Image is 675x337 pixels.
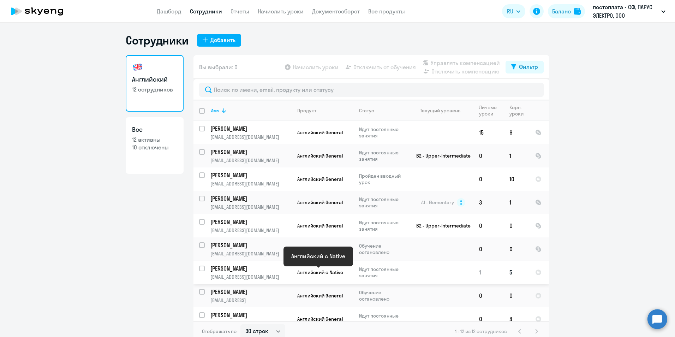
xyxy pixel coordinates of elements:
[210,250,291,257] p: [EMAIL_ADDRESS][DOMAIN_NAME]
[210,171,291,179] a: [PERSON_NAME]
[210,107,220,114] div: Имя
[210,148,291,156] a: [PERSON_NAME]
[126,33,189,47] h1: Сотрудники
[231,8,249,15] a: Отчеты
[504,167,530,191] td: 10
[297,153,343,159] span: Английский General
[199,83,544,97] input: Поиск по имени, email, продукту или статусу
[359,313,407,325] p: Идут постоянные занятия
[359,196,407,209] p: Идут постоянные занятия
[455,328,507,335] span: 1 - 12 из 12 сотрудников
[210,157,291,164] p: [EMAIL_ADDRESS][DOMAIN_NAME]
[210,274,291,280] p: [EMAIL_ADDRESS][DOMAIN_NAME]
[506,61,544,73] button: Фильтр
[479,104,503,117] div: Личные уроки
[421,199,454,206] span: A1 - Elementary
[210,204,291,210] p: [EMAIL_ADDRESS][DOMAIN_NAME]
[297,246,343,252] span: Английский General
[589,3,669,20] button: постоплата - СФ, ПАРУС ЭЛЕКТРО, ООО
[210,125,290,132] p: [PERSON_NAME]
[202,328,238,335] span: Отображать по:
[126,117,184,174] a: Все12 активны10 отключены
[210,241,291,249] a: [PERSON_NAME]
[210,195,291,202] a: [PERSON_NAME]
[297,223,343,229] span: Английский General
[297,316,343,322] span: Английский General
[297,176,343,182] span: Английский General
[473,191,504,214] td: 3
[210,265,290,272] p: [PERSON_NAME]
[210,227,291,233] p: [EMAIL_ADDRESS][DOMAIN_NAME]
[210,218,291,226] a: [PERSON_NAME]
[157,8,181,15] a: Дашборд
[132,136,177,143] p: 12 активны
[359,219,407,232] p: Идут постоянные занятия
[132,61,143,73] img: english
[473,307,504,331] td: 0
[199,63,238,71] span: Вы выбрали: 0
[552,7,571,16] div: Баланс
[359,289,407,302] p: Обучение остановлено
[210,265,291,272] a: [PERSON_NAME]
[297,269,343,276] span: Английский с Native
[502,4,525,18] button: RU
[359,126,407,139] p: Идут постоянные занятия
[473,284,504,307] td: 0
[210,297,291,303] p: [EMAIL_ADDRESS]
[210,148,290,156] p: [PERSON_NAME]
[210,320,291,327] p: [EMAIL_ADDRESS][DOMAIN_NAME]
[210,288,291,296] a: [PERSON_NAME]
[504,214,530,237] td: 0
[297,107,316,114] div: Продукт
[504,191,530,214] td: 1
[190,8,222,15] a: Сотрудники
[210,36,235,44] div: Добавить
[297,107,353,114] div: Продукт
[504,121,530,144] td: 6
[473,214,504,237] td: 0
[473,261,504,284] td: 1
[593,3,658,20] p: постоплата - СФ, ПАРУС ЭЛЕКТРО, ООО
[312,8,360,15] a: Документооборот
[210,107,291,114] div: Имя
[210,125,291,132] a: [PERSON_NAME]
[509,104,525,117] div: Корп. уроки
[359,266,407,279] p: Идут постоянные занятия
[210,218,290,226] p: [PERSON_NAME]
[368,8,405,15] a: Все продукты
[297,129,343,136] span: Английский General
[507,7,513,16] span: RU
[504,261,530,284] td: 5
[210,241,290,249] p: [PERSON_NAME]
[210,181,291,187] p: [EMAIL_ADDRESS][DOMAIN_NAME]
[210,171,290,179] p: [PERSON_NAME]
[359,107,407,114] div: Статус
[291,252,345,260] div: Английский с Native
[408,144,473,167] td: B2 - Upper-Intermediate
[258,8,304,15] a: Начислить уроки
[504,237,530,261] td: 0
[197,34,241,47] button: Добавить
[132,143,177,151] p: 10 отключены
[504,144,530,167] td: 1
[473,144,504,167] td: 0
[473,237,504,261] td: 0
[479,104,499,117] div: Личные уроки
[132,125,177,134] h3: Все
[297,199,343,206] span: Английский General
[210,288,290,296] p: [PERSON_NAME]
[359,243,407,255] p: Обучение остановлено
[420,107,460,114] div: Текущий уровень
[473,121,504,144] td: 15
[210,311,290,319] p: [PERSON_NAME]
[548,4,585,18] button: Балансbalance
[359,173,407,185] p: Пройден вводный урок
[519,63,538,71] div: Фильтр
[297,292,343,299] span: Английский General
[210,134,291,140] p: [EMAIL_ADDRESS][DOMAIN_NAME]
[473,167,504,191] td: 0
[504,307,530,331] td: 4
[413,107,473,114] div: Текущий уровень
[504,284,530,307] td: 0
